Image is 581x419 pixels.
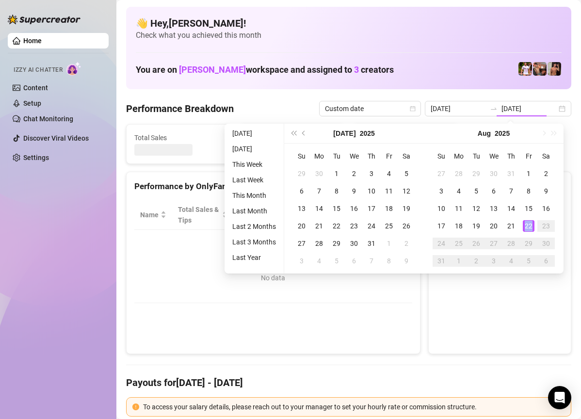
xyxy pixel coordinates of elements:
h1: You are on workspace and assigned to creators [136,64,394,75]
span: Sales / Hour [303,204,334,226]
span: Total Sales & Tips [178,204,220,226]
input: End date [501,103,557,114]
span: Active Chats [248,132,337,143]
img: Hector [518,62,532,76]
span: Custom date [325,101,415,116]
a: Chat Monitoring [23,115,73,123]
span: Name [140,209,159,220]
img: Osvaldo [533,62,547,76]
span: [PERSON_NAME] [179,64,246,75]
span: calendar [410,106,416,112]
h4: 👋 Hey, [PERSON_NAME] ! [136,16,562,30]
th: Name [134,200,172,230]
span: exclamation-circle [132,403,139,410]
span: Chat Conversion [353,204,398,226]
span: to [490,105,498,113]
a: Content [23,84,48,92]
div: Performance by OnlyFans Creator [134,180,412,193]
th: Chat Conversion [347,200,412,230]
a: Home [23,37,42,45]
a: Discover Viral Videos [23,134,89,142]
span: Check what you achieved this month [136,30,562,41]
div: Est. Hours Worked [240,204,284,226]
span: Messages Sent [361,132,450,143]
span: swap-right [490,105,498,113]
span: Izzy AI Chatter [14,65,63,75]
h4: Performance Breakdown [126,102,234,115]
span: Total Sales [134,132,224,143]
img: logo-BBDzfeDw.svg [8,15,81,24]
h4: Payouts for [DATE] - [DATE] [126,376,571,389]
th: Sales / Hour [297,200,347,230]
span: 3 [354,64,359,75]
img: AI Chatter [66,62,81,76]
a: Settings [23,154,49,161]
input: Start date [431,103,486,114]
div: To access your salary details, please reach out to your manager to set your hourly rate or commis... [143,402,565,412]
img: Zach [548,62,561,76]
a: Setup [23,99,41,107]
div: Sales by OnlyFans Creator [436,180,563,193]
th: Total Sales & Tips [172,200,234,230]
div: Open Intercom Messenger [548,386,571,409]
div: No data [144,273,403,283]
